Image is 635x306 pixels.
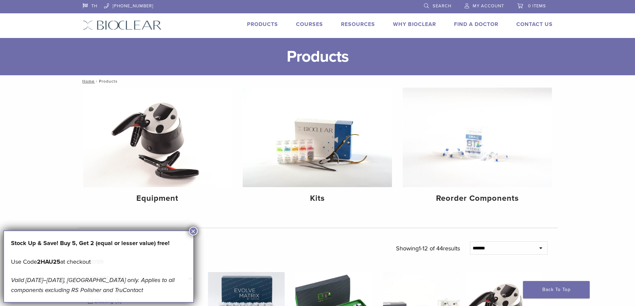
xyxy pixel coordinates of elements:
[528,3,546,9] span: 0 items
[296,21,323,28] a: Courses
[83,20,162,30] img: Bioclear
[403,88,552,187] img: Reorder Components
[115,298,122,304] span: (5)
[243,88,392,209] a: Kits
[80,79,95,84] a: Home
[83,88,232,209] a: Equipment
[11,239,170,247] strong: Stock Up & Save! Buy 5, Get 2 (equal or lesser value) free!
[243,88,392,187] img: Kits
[473,3,504,9] span: My Account
[95,80,99,83] span: /
[37,258,60,265] strong: 2HAU25
[95,298,115,304] span: Blasting
[11,276,175,294] em: Valid [DATE]–[DATE], [GEOGRAPHIC_DATA] only. Applies to all components excluding RS Polisher and ...
[523,281,590,298] a: Back To Top
[78,75,558,87] nav: Products
[454,21,498,28] a: Find A Doctor
[341,21,375,28] a: Resources
[419,245,443,252] span: 1-12 of 44
[396,241,460,255] p: Showing results
[516,21,553,28] a: Contact Us
[88,192,227,204] h4: Equipment
[403,88,552,209] a: Reorder Components
[189,227,198,235] button: Close
[83,88,232,187] img: Equipment
[247,21,278,28] a: Products
[408,192,547,204] h4: Reorder Components
[393,21,436,28] a: Why Bioclear
[433,3,451,9] span: Search
[248,192,387,204] h4: Kits
[11,257,186,267] p: Use Code at checkout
